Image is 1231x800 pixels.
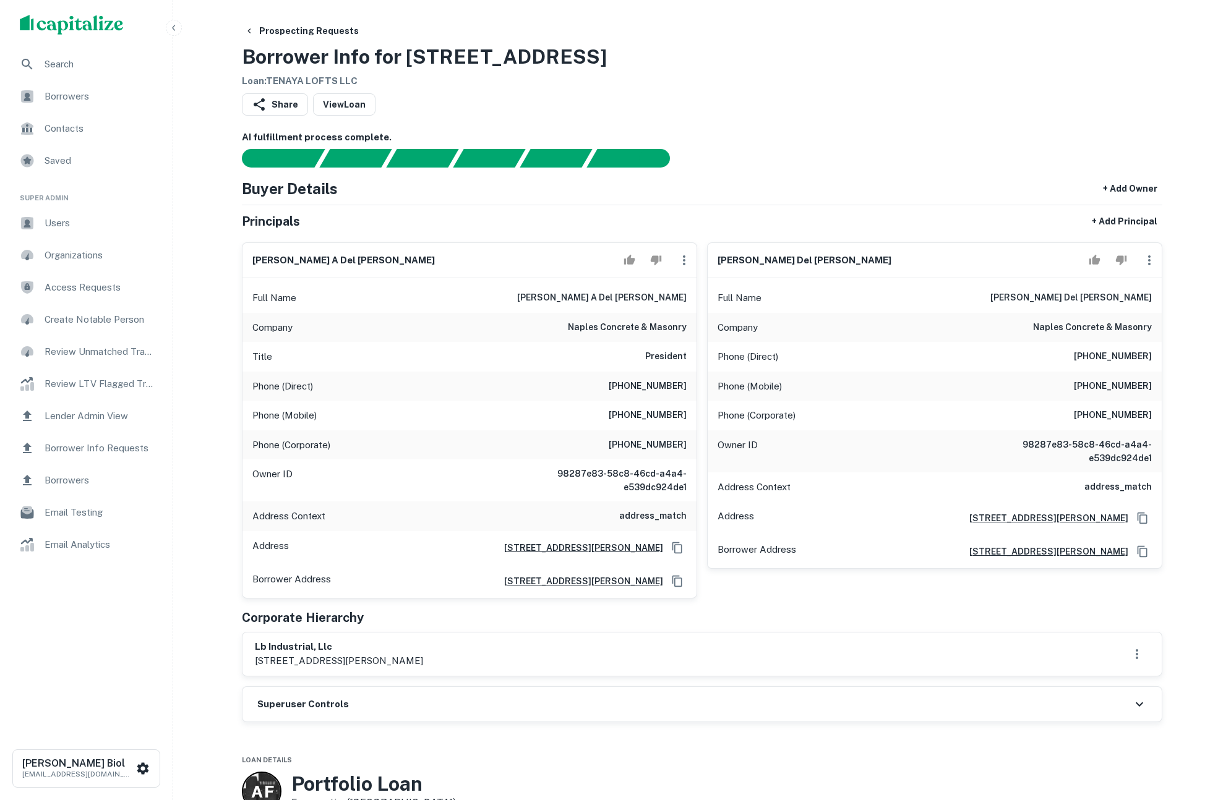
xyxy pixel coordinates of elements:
[45,153,155,168] span: Saved
[609,379,687,394] h6: [PHONE_NUMBER]
[520,149,592,168] div: Principals found, still searching for contact information. This may take time...
[959,511,1128,525] h6: [STREET_ADDRESS][PERSON_NAME]
[242,74,607,88] h6: Loan : TENAYA LOFTS LLC
[10,498,163,527] a: Email Testing
[1133,509,1152,527] button: Copy Address
[45,473,155,488] span: Borrowers
[959,545,1128,558] a: [STREET_ADDRESS][PERSON_NAME]
[494,541,663,555] a: [STREET_ADDRESS][PERSON_NAME]
[252,467,293,494] p: Owner ID
[252,572,331,590] p: Borrower Address
[10,530,163,560] a: Email Analytics
[10,466,163,495] a: Borrowers
[718,480,791,495] p: Address Context
[10,305,163,334] a: Create Notable Person
[12,749,160,788] button: [PERSON_NAME] Biol[EMAIL_ADDRESS][DOMAIN_NAME]
[242,212,300,231] h5: Principals
[242,756,292,764] span: Loan Details
[10,240,163,270] a: Organizations
[22,759,134,768] h6: [PERSON_NAME] Biol
[668,538,687,557] button: Copy Address
[10,49,163,79] a: Search
[10,114,163,143] div: Contacts
[10,82,163,111] div: Borrowers
[252,379,313,394] p: Phone (Direct)
[494,574,663,588] h6: [STREET_ADDRESS][PERSON_NAME]
[1033,320,1152,335] h6: naples concrete & masonry
[619,509,687,524] h6: address_match
[10,337,163,367] a: Review Unmatched Transactions
[10,146,163,176] a: Saved
[242,130,1162,145] h6: AI fulfillment process complete.
[45,377,155,391] span: Review LTV Flagged Transactions
[257,697,349,712] h6: Superuser Controls
[10,208,163,238] div: Users
[45,441,155,456] span: Borrower Info Requests
[718,349,778,364] p: Phone (Direct)
[252,408,317,423] p: Phone (Mobile)
[45,57,155,72] span: Search
[568,320,687,335] h6: naples concrete & masonry
[538,467,687,494] h6: 98287e83-58c8-46cd-a4a4-e539dc924de1
[227,149,320,168] div: Sending borrower request to AI...
[990,291,1152,305] h6: [PERSON_NAME] del [PERSON_NAME]
[718,253,891,268] h6: [PERSON_NAME] del [PERSON_NAME]
[718,509,754,527] p: Address
[718,542,796,561] p: Borrower Address
[45,121,155,136] span: Contacts
[252,438,330,453] p: Phone (Corporate)
[45,344,155,359] span: Review Unmatched Transactions
[10,273,163,302] div: Access Requests
[718,379,782,394] p: Phone (Mobile)
[1074,408,1152,423] h6: [PHONE_NUMBER]
[1098,177,1162,200] button: + Add Owner
[587,149,685,168] div: AI fulfillment process complete.
[619,248,640,273] button: Accept
[1084,248,1105,273] button: Accept
[242,608,364,627] h5: Corporate Hierarchy
[45,537,155,552] span: Email Analytics
[45,505,155,520] span: Email Testing
[252,253,435,268] h6: [PERSON_NAME] a del [PERSON_NAME]
[242,177,338,200] h4: Buyer Details
[239,20,364,42] button: Prospecting Requests
[609,408,687,423] h6: [PHONE_NUMBER]
[10,369,163,399] a: Review LTV Flagged Transactions
[1087,210,1162,232] button: + Add Principal
[1074,349,1152,364] h6: [PHONE_NUMBER]
[291,772,456,796] h3: Portfolio Loan
[1074,379,1152,394] h6: [PHONE_NUMBER]
[10,178,163,208] li: Super Admin
[718,408,796,423] p: Phone (Corporate)
[319,149,392,168] div: Your request is received and processing...
[252,509,325,524] p: Address Context
[45,89,155,104] span: Borrowers
[20,15,124,35] img: capitalize-logo.png
[10,433,163,463] a: Borrower Info Requests
[718,438,758,465] p: Owner ID
[255,653,423,668] p: [STREET_ADDRESS][PERSON_NAME]
[45,216,155,231] span: Users
[22,768,134,780] p: [EMAIL_ADDRESS][DOMAIN_NAME]
[242,42,607,72] h3: Borrower Info for [STREET_ADDRESS]
[10,401,163,431] a: Lender Admin View
[718,291,761,305] p: Full Name
[668,572,687,590] button: Copy Address
[718,320,758,335] p: Company
[517,291,687,305] h6: [PERSON_NAME] a del [PERSON_NAME]
[313,93,375,116] a: ViewLoan
[252,320,293,335] p: Company
[45,248,155,263] span: Organizations
[1084,480,1152,495] h6: address_match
